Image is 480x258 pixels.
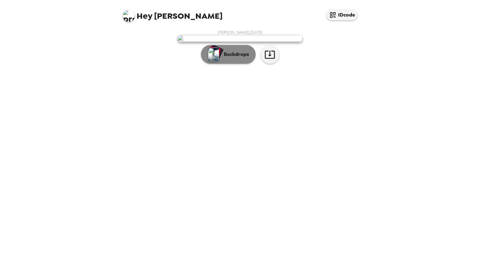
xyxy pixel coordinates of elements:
[201,45,256,64] button: Backdrops
[177,35,302,42] img: user
[221,51,249,58] p: Backdrops
[137,10,152,22] span: Hey
[122,9,135,22] img: profile pic
[218,30,262,35] span: [PERSON_NAME] , [DATE]
[326,9,357,20] button: IDcode
[122,6,222,20] span: [PERSON_NAME]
